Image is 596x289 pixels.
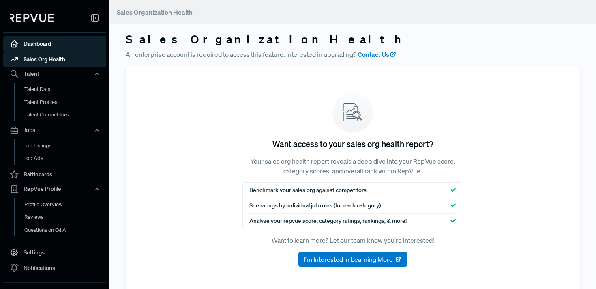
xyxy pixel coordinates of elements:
[358,50,397,59] a: Contact Us
[3,182,106,196] button: RepVue Profile
[14,211,117,224] a: Reviews
[10,14,54,22] img: RepVue
[272,139,433,149] h5: Want access to your sales org health report?
[14,108,117,121] a: Talent Competitors
[3,260,106,276] a: Notifications
[249,186,367,194] span: Benchmark your sales org against competitors
[14,198,117,211] a: Profile Overview
[3,67,106,81] button: Talent
[242,156,463,176] p: Your sales org health report reveals a deep dive into your RepVue score, category scores, and ove...
[3,123,106,137] button: Jobs
[298,252,407,267] button: I'm Interested in Learning More
[117,8,193,16] span: Sales Organization Health
[14,83,117,96] a: Talent Data
[126,50,580,59] p: An enterprise account is required to access this feature. Interested in upgrading?
[304,254,393,264] span: I'm Interested in Learning More
[14,224,117,237] a: Questions on Q&A
[3,245,106,260] a: Settings
[249,201,381,210] span: See ratings by individual job roles (for each category)
[242,235,463,245] p: Want to learn more? Let our team know you're interested!
[249,217,407,225] span: Analyze your repvue score, category ratings, rankings, & more!
[3,167,106,182] a: Battlecards
[14,152,117,165] a: Job Ads
[14,96,117,109] a: Talent Profiles
[14,139,117,152] a: Job Listings
[126,32,580,46] h3: Sales Organization Health
[3,36,106,52] a: Dashboard
[3,52,106,67] a: Sales Org Health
